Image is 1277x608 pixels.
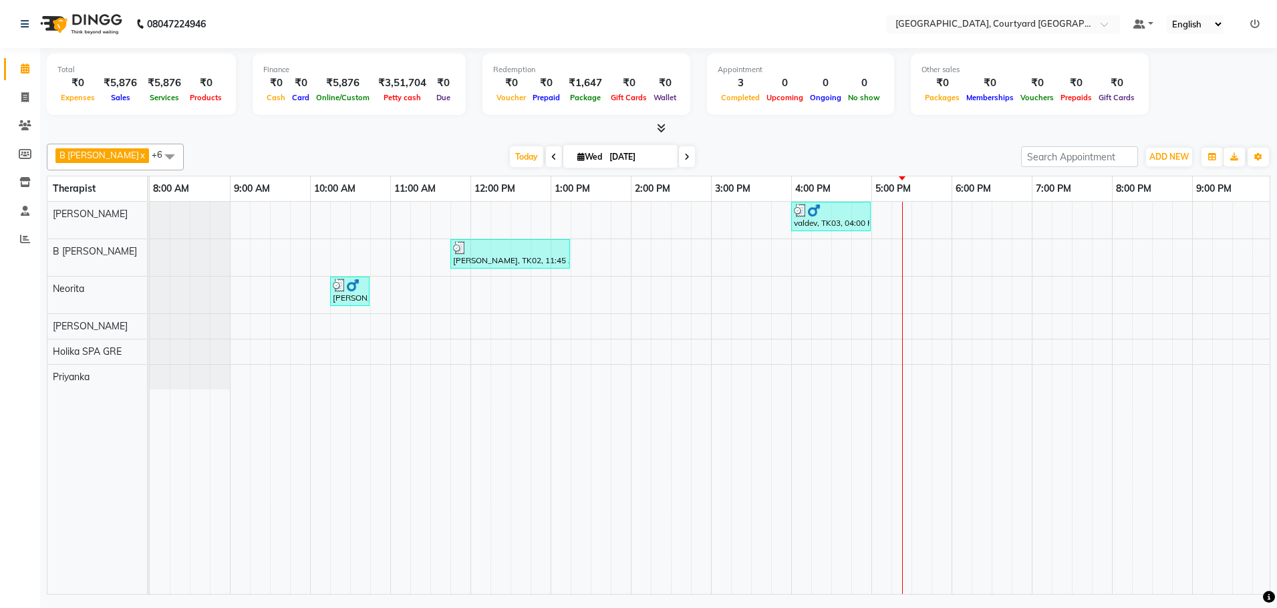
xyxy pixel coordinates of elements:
span: Prepaid [529,93,563,102]
span: Expenses [57,93,98,102]
a: 3:00 PM [712,179,754,198]
div: ₹5,876 [98,75,142,91]
div: ₹1,647 [563,75,607,91]
div: Redemption [493,64,680,75]
span: Gift Cards [607,93,650,102]
span: Therapist [53,182,96,194]
div: [PERSON_NAME], TK02, 11:45 AM-01:15 PM, Balinese Massage Therapy 90 Min([DEMOGRAPHIC_DATA]) [452,241,569,267]
div: ₹0 [921,75,963,91]
a: x [139,150,145,160]
span: +6 [152,149,172,160]
div: ₹0 [57,75,98,91]
span: Prepaids [1057,93,1095,102]
span: Vouchers [1017,93,1057,102]
div: ₹0 [650,75,680,91]
div: ₹0 [1017,75,1057,91]
span: Memberships [963,93,1017,102]
div: valdev, TK03, 04:00 PM-05:00 PM, Sensory Rejuvene Aromatherapy 60 Min([DEMOGRAPHIC_DATA]) [793,204,869,229]
img: logo [34,5,126,43]
div: 0 [763,75,807,91]
a: 1:00 PM [551,179,593,198]
a: 9:00 PM [1193,179,1235,198]
div: ₹0 [1095,75,1138,91]
a: 6:00 PM [952,179,994,198]
span: ADD NEW [1149,152,1189,162]
span: Ongoing [807,93,845,102]
div: 0 [845,75,883,91]
a: 2:00 PM [631,179,674,198]
a: 12:00 PM [471,179,519,198]
span: Wed [574,152,605,162]
span: B [PERSON_NAME] [53,245,137,257]
span: [PERSON_NAME] [53,208,128,220]
input: 2025-09-03 [605,147,672,167]
div: ₹0 [963,75,1017,91]
input: Search Appointment [1021,146,1138,167]
span: Services [146,93,182,102]
span: Completed [718,93,763,102]
div: ₹0 [263,75,289,91]
span: No show [845,93,883,102]
div: ₹0 [186,75,225,91]
span: Neorita [53,283,84,295]
span: Upcoming [763,93,807,102]
span: Priyanka [53,371,90,383]
span: Packages [921,93,963,102]
span: Wallet [650,93,680,102]
span: Today [510,146,543,167]
span: Products [186,93,225,102]
div: Other sales [921,64,1138,75]
div: ₹3,51,704 [373,75,432,91]
span: Holika SPA GRE [53,345,122,357]
span: Online/Custom [313,93,373,102]
div: ₹0 [493,75,529,91]
div: 3 [718,75,763,91]
div: 0 [807,75,845,91]
a: 11:00 AM [391,179,439,198]
div: ₹0 [607,75,650,91]
span: Petty cash [380,93,424,102]
div: Appointment [718,64,883,75]
div: ₹5,876 [313,75,373,91]
a: 5:00 PM [872,179,914,198]
div: Finance [263,64,455,75]
span: Card [289,93,313,102]
span: Cash [263,93,289,102]
a: 9:00 AM [231,179,273,198]
a: 10:00 AM [311,179,359,198]
span: Voucher [493,93,529,102]
div: ₹5,876 [142,75,186,91]
b: 08047224946 [147,5,206,43]
div: Total [57,64,225,75]
span: Package [567,93,604,102]
div: ₹0 [1057,75,1095,91]
div: ₹0 [289,75,313,91]
div: ₹0 [432,75,455,91]
a: 8:00 AM [150,179,192,198]
button: ADD NEW [1146,148,1192,166]
a: 7:00 PM [1032,179,1075,198]
span: Due [433,93,454,102]
div: ₹0 [529,75,563,91]
span: [PERSON_NAME] [53,320,128,332]
span: B [PERSON_NAME] [59,150,139,160]
a: 4:00 PM [792,179,834,198]
span: Sales [108,93,134,102]
div: [PERSON_NAME], TK01, 10:15 AM-10:45 AM, Chakra Head Massage 30 min [331,279,368,304]
span: Gift Cards [1095,93,1138,102]
a: 8:00 PM [1113,179,1155,198]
